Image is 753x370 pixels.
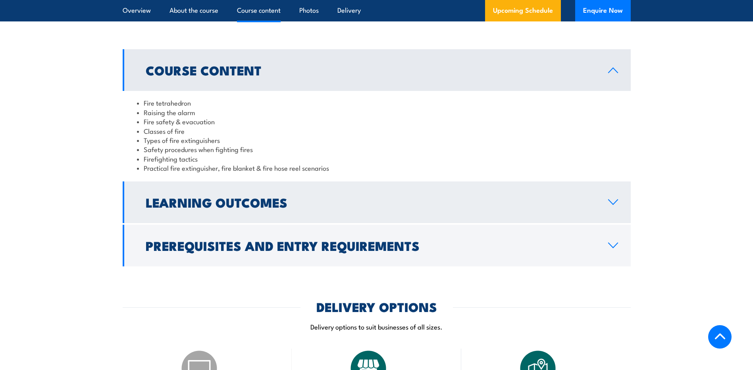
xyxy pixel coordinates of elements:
[137,163,616,172] li: Practical fire extinguisher, fire blanket & fire hose reel scenarios
[137,108,616,117] li: Raising the alarm
[123,49,631,91] a: Course Content
[123,225,631,266] a: Prerequisites and Entry Requirements
[137,117,616,126] li: Fire safety & evacuation
[146,64,595,75] h2: Course Content
[146,197,595,208] h2: Learning Outcomes
[316,301,437,312] h2: DELIVERY OPTIONS
[123,322,631,331] p: Delivery options to suit businesses of all sizes.
[137,154,616,163] li: Firefighting tactics
[137,135,616,145] li: Types of fire extinguishers
[137,145,616,154] li: Safety procedures when fighting fires
[137,98,616,107] li: Fire tetrahedron
[137,126,616,135] li: Classes of fire
[146,240,595,251] h2: Prerequisites and Entry Requirements
[123,181,631,223] a: Learning Outcomes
